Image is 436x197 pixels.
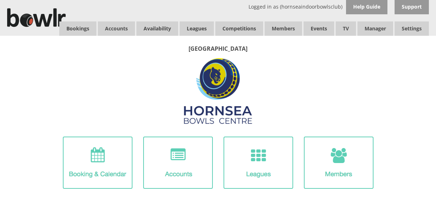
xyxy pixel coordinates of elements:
[304,137,374,189] img: Members-Icon.png
[59,21,96,36] a: Bookings
[180,21,214,36] a: Leagues
[215,21,263,36] a: Competitions
[357,21,393,36] span: Manager
[336,21,356,36] span: TV
[224,137,293,189] img: League-Icon.png
[395,21,429,36] span: Settings
[304,21,334,36] a: Events
[265,21,302,36] span: Members
[7,45,429,53] p: [GEOGRAPHIC_DATA]
[183,56,253,126] img: Hornsea3.jpg
[98,21,135,36] span: Accounts
[136,21,178,36] a: Availability
[143,137,213,189] img: Accounts-Icon.png
[63,137,132,189] img: Booking-Icon.png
